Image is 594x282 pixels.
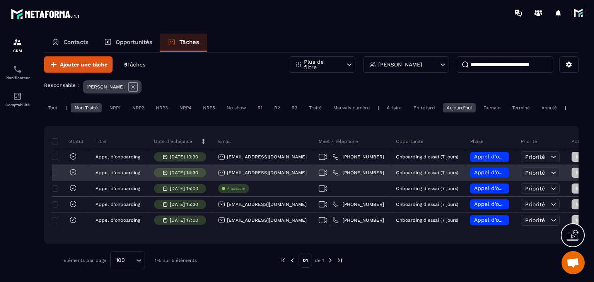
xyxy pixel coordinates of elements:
div: Annulé [538,103,561,112]
p: Appel d'onboarding [96,170,140,175]
p: Appel d'onboarding [96,186,140,191]
span: 100 [113,256,128,265]
p: [DATE] 15:00 [170,186,198,191]
p: Onboarding d'essai (7 jours) [396,186,458,191]
img: next [336,257,343,264]
a: Opportunités [96,34,160,52]
span: Priorité [525,217,545,223]
p: Appel d'onboarding [96,217,140,223]
div: Search for option [110,251,145,269]
div: Ouvrir le chat [562,251,585,274]
p: 5 [124,61,145,68]
span: Ajouter une tâche [60,61,108,68]
div: R1 [254,103,266,112]
span: | [329,202,331,207]
p: [DATE] 15:30 [170,202,198,207]
div: No show [223,103,250,112]
div: Mauvais numéro [329,103,374,112]
p: Titre [96,138,106,144]
p: [PERSON_NAME] [378,62,422,67]
img: scheduler [13,65,22,74]
a: [PHONE_NUMBER] [333,201,384,207]
p: Opportunités [116,39,152,46]
div: R3 [288,103,301,112]
div: Demain [480,103,504,112]
div: NRP1 [106,103,125,112]
p: Onboarding d'essai (7 jours) [396,170,458,175]
div: Aujourd'hui [443,103,476,112]
p: Statut [54,138,84,144]
p: Comptabilité [2,103,33,107]
a: [PHONE_NUMBER] [333,170,384,176]
a: formationformationCRM [2,32,33,59]
a: schedulerschedulerPlanificateur [2,59,33,86]
img: accountant [13,92,22,101]
span: Priorité [525,170,545,176]
div: En retard [410,103,439,112]
p: Onboarding d'essai (7 jours) [396,202,458,207]
p: Onboarding d'essai (7 jours) [396,154,458,160]
p: de 1 [315,257,324,263]
p: Éléments par page [63,258,106,263]
img: formation [13,37,22,47]
p: [PERSON_NAME] [87,84,125,90]
span: Tâches [127,61,145,68]
p: [DATE] 14:30 [170,170,198,175]
p: | [377,105,379,110]
span: Priorité [525,154,545,160]
div: NRP5 [199,103,219,112]
p: Date d’échéance [154,138,192,144]
span: | [329,217,331,223]
span: Priorité [525,185,545,192]
a: accountantaccountantComptabilité [2,86,33,113]
img: next [327,257,334,264]
a: Contacts [44,34,96,52]
img: prev [289,257,296,264]
p: Tâches [179,39,199,46]
p: 01 [299,253,312,268]
div: Tout [44,103,61,112]
p: | [65,105,67,110]
span: Appel d’onboarding planifié [474,185,547,191]
div: Traité [305,103,326,112]
p: | [565,105,566,110]
input: Search for option [128,256,134,265]
p: À associe [227,186,245,191]
p: Action [572,138,586,144]
p: Appel d'onboarding [96,154,140,160]
img: logo [11,7,80,21]
span: Appel d’onboarding planifié [474,201,547,207]
div: NRP4 [176,103,195,112]
div: R2 [270,103,284,112]
a: Tâches [160,34,207,52]
p: Responsable : [44,82,79,88]
p: Plus de filtre [304,59,338,70]
p: Phase [470,138,483,144]
span: | [329,186,331,192]
p: CRM [2,49,33,53]
p: Email [218,138,231,144]
p: Contacts [63,39,89,46]
p: Planificateur [2,76,33,80]
p: Opportunité [396,138,423,144]
p: 1-5 sur 5 éléments [155,258,197,263]
div: À faire [383,103,406,112]
span: Appel d’onboarding planifié [474,169,547,175]
a: [PHONE_NUMBER] [333,217,384,223]
p: Meet / Téléphone [319,138,358,144]
div: NRP3 [152,103,172,112]
div: NRP2 [128,103,148,112]
p: Appel d'onboarding [96,202,140,207]
div: Terminé [508,103,534,112]
span: Priorité [525,201,545,207]
p: [DATE] 17:00 [170,217,198,223]
p: [DATE] 10:30 [170,154,198,160]
span: Appel d’onboarding planifié [474,153,547,160]
p: Priorité [521,138,537,144]
span: | [329,154,331,160]
div: Non Traité [71,103,102,112]
span: Appel d’onboarding planifié [474,217,547,223]
a: [PHONE_NUMBER] [333,154,384,160]
p: Onboarding d'essai (7 jours) [396,217,458,223]
img: prev [279,257,286,264]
